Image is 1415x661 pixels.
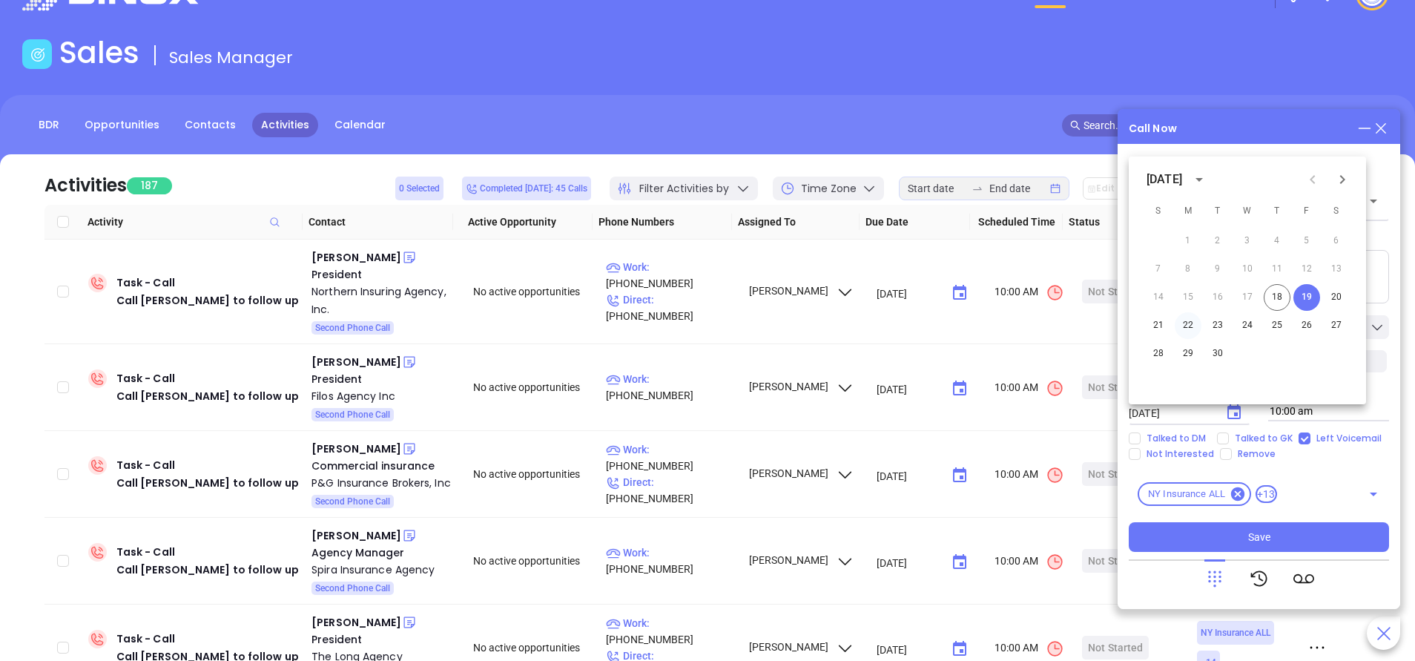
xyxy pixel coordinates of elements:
a: BDR [30,113,68,137]
a: Contacts [176,113,245,137]
input: MM/DD/YYYY [877,555,940,570]
input: MM/DD/YYYY [1129,406,1213,421]
span: swap-right [972,182,983,194]
span: Not Interested [1141,448,1220,460]
span: Remove [1232,448,1282,460]
button: Choose date, selected date is Sep 15, 2025 [945,278,974,308]
span: Work : [606,617,650,629]
span: 10:00 AM [995,379,1064,398]
button: 29 [1175,341,1201,367]
button: Open [1363,484,1384,504]
span: Saturday [1323,197,1350,226]
div: Call [PERSON_NAME] to follow up [116,387,299,405]
span: [PERSON_NAME] [747,467,854,479]
span: Second Phone Call [315,320,390,336]
button: Choose date, selected date is Sep 15, 2025 [945,547,974,577]
input: MM/DD/YYYY [877,642,940,657]
span: Work : [606,373,650,385]
button: 24 [1234,312,1261,339]
p: [PHONE_NUMBER] [606,292,735,324]
th: Phone Numbers [593,205,732,240]
span: Talked to GK [1229,433,1299,444]
button: Open [1363,191,1384,211]
span: [PERSON_NAME] [747,641,854,653]
p: [PHONE_NUMBER] [606,615,735,648]
button: Choose date, selected date is Sep 19, 2025 [1219,398,1249,427]
th: Due Date [860,205,970,240]
a: Calendar [326,113,395,137]
button: 23 [1204,312,1231,339]
div: President [311,631,452,648]
input: Search… [1083,117,1350,134]
div: Call [PERSON_NAME] to follow up [116,474,299,492]
div: Agency Manager [311,545,452,561]
div: No active opportunities [473,639,593,656]
button: 26 [1293,312,1320,339]
div: Not Started [1088,280,1143,303]
button: 28 [1145,341,1172,367]
div: Filos Agency Inc [311,387,452,405]
span: Monday [1175,197,1201,226]
div: Call [PERSON_NAME] to follow up [116,292,299,309]
span: 0 Selected [399,180,440,197]
a: P&G Insurance Brokers, Inc [311,474,452,492]
div: Commercial insurance [311,458,452,474]
div: Task - Call [116,543,299,579]
div: [DATE] [1147,171,1182,188]
span: Left Voicemail [1310,433,1388,444]
span: NY Insurance ALL [1201,625,1270,641]
th: Active Opportunity [453,205,593,240]
div: [PERSON_NAME] [311,527,401,545]
input: Start date [908,180,966,197]
span: Work : [606,444,650,456]
button: 21 [1145,312,1172,339]
button: 27 [1323,312,1350,339]
div: Not Started [1088,636,1143,660]
span: Second Phone Call [315,493,390,510]
button: 18 [1264,284,1290,311]
span: Save [1248,529,1270,545]
button: Save [1129,522,1389,552]
button: Choose date, selected date is Sep 15, 2025 [945,461,974,490]
span: search [1070,120,1081,131]
span: Work : [606,261,650,273]
span: Work : [606,547,650,559]
span: 187 [127,177,172,194]
a: Opportunities [76,113,168,137]
span: Second Phone Call [315,407,390,423]
div: No active opportunities [473,283,593,300]
span: NY Insurance ALL [1139,487,1234,501]
span: Time Zone [801,181,857,197]
div: No active opportunities [473,553,593,569]
span: Friday [1293,197,1320,226]
span: Wednesday [1234,197,1261,226]
button: Edit Due Date [1083,177,1166,200]
span: Direct : [606,294,654,306]
span: Call To [1129,154,1162,168]
div: [PERSON_NAME] [311,353,401,371]
input: MM/DD/YYYY [877,381,940,396]
div: Activities [44,172,127,199]
p: [PHONE_NUMBER] [606,259,735,292]
div: Task - Call [116,456,299,492]
span: +13 [1256,485,1276,503]
span: [PERSON_NAME] [747,554,854,566]
div: Call [PERSON_NAME] to follow up [116,561,299,579]
span: [PERSON_NAME] [747,381,854,392]
p: [PHONE_NUMBER] [606,441,735,474]
input: MM/DD/YYYY [877,286,940,300]
div: [PERSON_NAME] [311,440,401,458]
div: No active opportunities [473,466,593,482]
h1: Sales [59,35,139,70]
span: [PERSON_NAME] [747,285,854,297]
div: Task - Call [116,369,299,405]
span: Direct : [606,476,654,488]
div: NY Insurance ALL [1138,482,1251,506]
th: Status [1063,205,1167,240]
a: Northern Insuring Agency, Inc. [311,283,452,318]
span: Sales Manager [169,46,293,69]
span: 10:00 AM [995,553,1064,571]
div: Task - Call [116,274,299,309]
